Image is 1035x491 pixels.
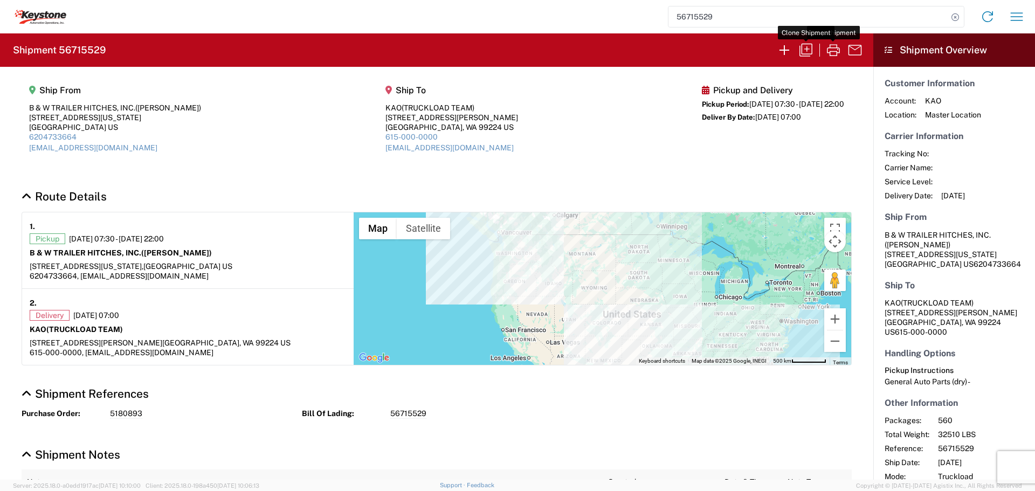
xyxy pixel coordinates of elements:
[885,416,929,425] span: Packages:
[885,177,933,186] span: Service Level:
[302,409,383,419] strong: Bill Of Lading:
[885,348,1024,358] h5: Handling Options
[885,96,916,106] span: Account:
[885,250,997,259] span: [STREET_ADDRESS][US_STATE]
[639,357,685,365] button: Keyboard shortcuts
[22,190,107,203] a: Hide Details
[885,430,929,439] span: Total Weight:
[824,231,846,252] button: Map camera controls
[46,325,123,334] span: (TRUCKLOAD TEAM)
[385,103,518,113] div: KAO
[925,110,981,120] span: Master Location
[143,262,232,271] span: [GEOGRAPHIC_DATA] US
[885,240,950,249] span: ([PERSON_NAME])
[885,458,929,467] span: Ship Date:
[162,338,291,347] span: [GEOGRAPHIC_DATA], WA 99224 US
[385,113,518,122] div: [STREET_ADDRESS][PERSON_NAME]
[13,482,141,489] span: Server: 2025.18.0-a0edd1917ac
[885,398,1024,408] h5: Other Information
[141,248,212,257] span: ([PERSON_NAME])
[356,351,392,365] img: Google
[824,218,846,239] button: Toggle fullscreen view
[824,330,846,352] button: Zoom out
[938,472,1030,481] span: Truckload
[135,103,201,112] span: ([PERSON_NAME])
[30,220,35,233] strong: 1.
[702,113,755,121] span: Deliver By Date:
[440,482,467,488] a: Support
[885,149,933,158] span: Tracking No:
[30,338,162,347] span: [STREET_ADDRESS][PERSON_NAME]
[385,133,438,141] a: 615-000-0000
[692,358,767,364] span: Map data ©2025 Google, INEGI
[30,262,143,271] span: [STREET_ADDRESS][US_STATE],
[885,377,1024,386] div: General Auto Parts (dry) -
[73,310,119,320] span: [DATE] 07:00
[824,269,846,291] button: Drag Pegman onto the map to open Street View
[29,113,201,122] div: [STREET_ADDRESS][US_STATE]
[69,234,164,244] span: [DATE] 07:30 - [DATE] 22:00
[385,122,518,132] div: [GEOGRAPHIC_DATA], WA 99224 US
[29,103,201,113] div: B & W TRAILER HITCHES, INC.
[885,299,1017,317] span: KAO [STREET_ADDRESS][PERSON_NAME]
[217,482,259,489] span: [DATE] 10:06:13
[467,482,494,488] a: Feedback
[885,191,933,200] span: Delivery Date:
[702,85,844,95] h5: Pickup and Delivery
[885,366,1024,375] h6: Pickup Instructions
[30,325,123,334] strong: KAO
[938,458,1030,467] span: [DATE]
[359,218,397,239] button: Show street map
[895,328,947,336] span: 615-000-0000
[146,482,259,489] span: Client: 2025.18.0-198a450
[402,103,474,112] span: (TRUCKLOAD TEAM)
[30,296,37,310] strong: 2.
[30,248,212,257] strong: B & W TRAILER HITCHES, INC.
[885,230,1024,269] address: [GEOGRAPHIC_DATA] US
[873,33,1035,67] header: Shipment Overview
[885,472,929,481] span: Mode:
[885,131,1024,141] h5: Carrier Information
[29,143,157,152] a: [EMAIL_ADDRESS][DOMAIN_NAME]
[885,78,1024,88] h5: Customer Information
[29,122,201,132] div: [GEOGRAPHIC_DATA] US
[885,231,991,239] span: B & W TRAILER HITCHES, INC.
[833,359,848,365] a: Terms
[397,218,450,239] button: Show satellite imagery
[30,310,70,321] span: Delivery
[974,260,1021,268] span: 6204733664
[356,351,392,365] a: Open this area in Google Maps (opens a new window)
[749,100,844,108] span: [DATE] 07:30 - [DATE] 22:00
[938,444,1030,453] span: 56715529
[30,271,346,281] div: 6204733664, [EMAIL_ADDRESS][DOMAIN_NAME]
[770,357,830,365] button: Map Scale: 500 km per 61 pixels
[385,85,518,95] h5: Ship To
[30,348,346,357] div: 615-000-0000, [EMAIL_ADDRESS][DOMAIN_NAME]
[941,191,965,200] span: [DATE]
[29,133,77,141] a: 6204733664
[885,280,1024,291] h5: Ship To
[824,308,846,330] button: Zoom in
[901,299,974,307] span: (TRUCKLOAD TEAM)
[938,430,1030,439] span: 32510 LBS
[99,482,141,489] span: [DATE] 10:10:00
[668,6,948,27] input: Shipment, tracking or reference number
[938,416,1030,425] span: 560
[885,212,1024,222] h5: Ship From
[925,96,981,106] span: KAO
[22,387,149,400] a: Hide Details
[885,163,933,172] span: Carrier Name:
[22,448,120,461] a: Hide Details
[885,444,929,453] span: Reference:
[702,100,749,108] span: Pickup Period:
[29,85,201,95] h5: Ship From
[30,233,65,244] span: Pickup
[13,44,106,57] h2: Shipment 56715529
[385,143,514,152] a: [EMAIL_ADDRESS][DOMAIN_NAME]
[110,409,142,419] span: 5180893
[390,409,426,419] span: 56715529
[773,358,791,364] span: 500 km
[885,110,916,120] span: Location:
[755,113,801,121] span: [DATE] 07:00
[856,481,1022,490] span: Copyright © [DATE]-[DATE] Agistix Inc., All Rights Reserved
